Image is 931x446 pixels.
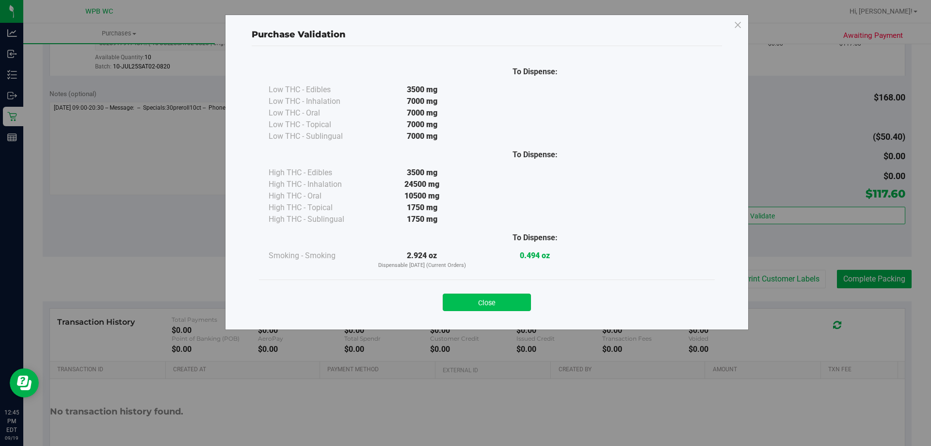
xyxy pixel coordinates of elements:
[269,214,366,225] div: High THC - Sublingual
[520,251,550,260] strong: 0.494 oz
[366,179,479,190] div: 24500 mg
[366,119,479,131] div: 7000 mg
[479,66,592,78] div: To Dispense:
[479,232,592,244] div: To Dispense:
[366,167,479,179] div: 3500 mg
[366,250,479,270] div: 2.924 oz
[269,84,366,96] div: Low THC - Edibles
[479,149,592,161] div: To Dispense:
[252,29,346,40] span: Purchase Validation
[269,190,366,202] div: High THC - Oral
[269,119,366,131] div: Low THC - Topical
[269,167,366,179] div: High THC - Edibles
[366,131,479,142] div: 7000 mg
[443,294,531,311] button: Close
[366,190,479,202] div: 10500 mg
[366,84,479,96] div: 3500 mg
[366,107,479,119] div: 7000 mg
[366,202,479,214] div: 1750 mg
[269,96,366,107] div: Low THC - Inhalation
[269,250,366,262] div: Smoking - Smoking
[10,368,39,397] iframe: Resource center
[269,107,366,119] div: Low THC - Oral
[269,202,366,214] div: High THC - Topical
[269,179,366,190] div: High THC - Inhalation
[269,131,366,142] div: Low THC - Sublingual
[366,214,479,225] div: 1750 mg
[366,262,479,270] p: Dispensable [DATE] (Current Orders)
[366,96,479,107] div: 7000 mg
